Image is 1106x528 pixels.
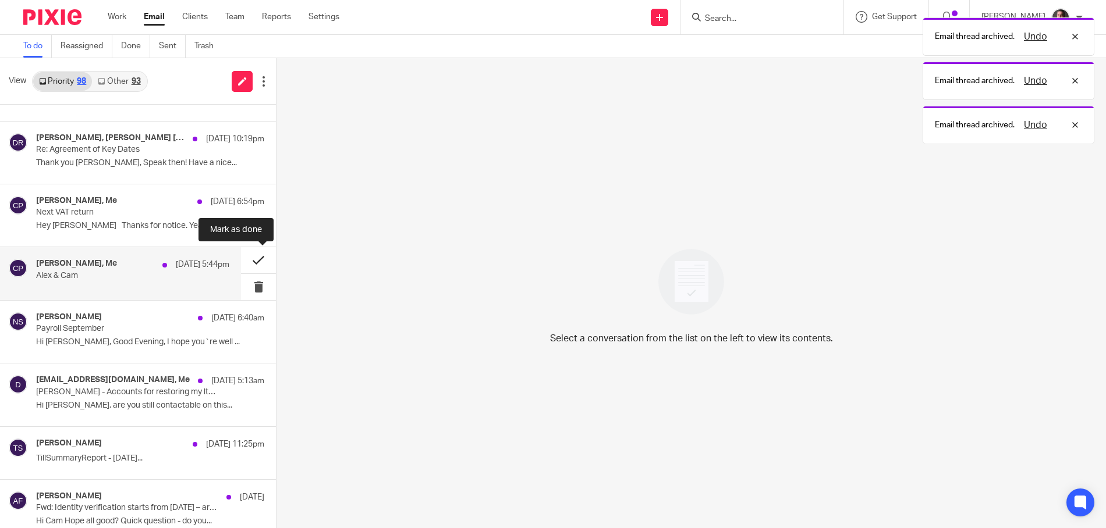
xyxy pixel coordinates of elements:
[36,324,219,334] p: Payroll September
[36,387,219,397] p: [PERSON_NAME] - Accounts for restoring my ltd company - [PERSON_NAME] Freelance Ltd
[1020,74,1051,88] button: Undo
[211,196,264,208] p: [DATE] 6:54pm
[9,75,26,87] span: View
[36,271,191,281] p: Alex & Cam
[23,9,81,25] img: Pixie
[36,438,102,448] h4: [PERSON_NAME]
[36,516,264,526] p: Hi Cam Hope all good? Quick question - do you...
[309,11,339,23] a: Settings
[36,158,264,168] p: Thank you [PERSON_NAME], Speak then! Have a nice...
[9,196,27,215] img: svg%3E
[36,221,264,231] p: Hey [PERSON_NAME] Thanks for notice. Yeah it’s...
[194,35,222,58] a: Trash
[36,259,117,269] h4: [PERSON_NAME], Me
[651,241,732,322] img: image
[550,331,833,345] p: Select a conversation from the list on the left to view its contents.
[9,312,27,331] img: svg%3E
[1020,118,1051,132] button: Undo
[33,72,92,91] a: Priority98
[121,35,150,58] a: Done
[108,11,126,23] a: Work
[132,77,141,85] div: 93
[159,35,186,58] a: Sent
[144,11,165,23] a: Email
[1020,30,1051,44] button: Undo
[36,503,219,513] p: Fwd: Identity verification starts from [DATE] – are you ready?
[92,72,146,91] a: Other93
[9,491,27,510] img: svg%3E
[1051,8,1070,27] img: CP%20Headshot.jpeg
[935,75,1015,87] p: Email thread archived.
[77,77,86,85] div: 98
[36,196,117,206] h4: [PERSON_NAME], Me
[9,375,27,394] img: svg%3E
[935,31,1015,42] p: Email thread archived.
[211,312,264,324] p: [DATE] 6:40am
[36,491,102,501] h4: [PERSON_NAME]
[206,438,264,450] p: [DATE] 11:25pm
[36,312,102,322] h4: [PERSON_NAME]
[211,375,264,387] p: [DATE] 5:13am
[36,133,187,143] h4: [PERSON_NAME], [PERSON_NAME] [PERSON_NAME]
[9,259,27,277] img: svg%3E
[935,119,1015,131] p: Email thread archived.
[36,454,264,463] p: TillSummaryReport - [DATE]...
[9,438,27,457] img: svg%3E
[240,491,264,503] p: [DATE]
[23,35,52,58] a: To do
[36,145,219,155] p: Re: Agreement of Key Dates
[206,133,264,145] p: [DATE] 10:19pm
[36,208,219,217] p: Next VAT return
[36,337,264,347] p: Hi [PERSON_NAME], Good Evening, I hope you`re well ...
[262,11,291,23] a: Reports
[176,259,229,270] p: [DATE] 5:44pm
[36,401,264,411] p: Hi [PERSON_NAME], are you still contactable on this...
[225,11,244,23] a: Team
[182,11,208,23] a: Clients
[9,133,27,152] img: svg%3E
[61,35,112,58] a: Reassigned
[36,375,190,385] h4: [EMAIL_ADDRESS][DOMAIN_NAME], Me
